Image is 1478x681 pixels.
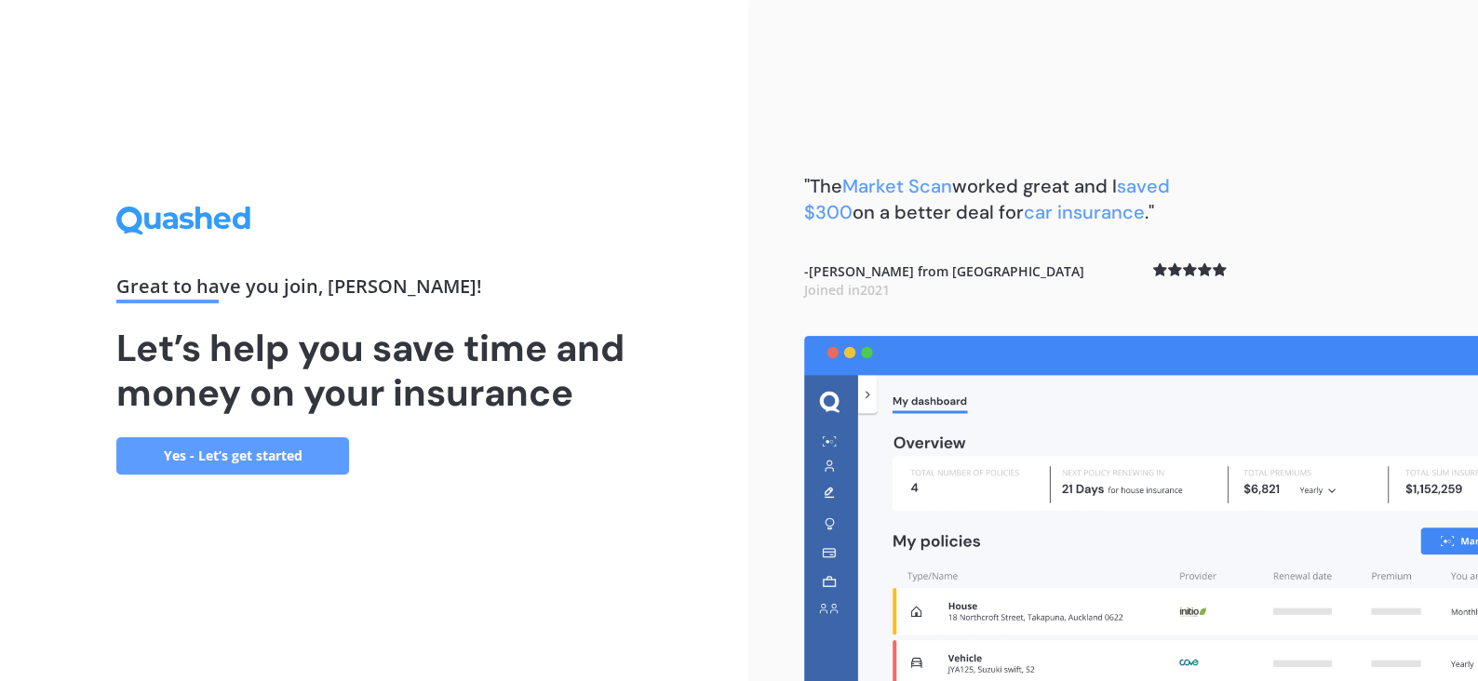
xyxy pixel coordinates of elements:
img: dashboard.webp [804,336,1478,681]
span: Joined in 2021 [804,281,890,299]
span: car insurance [1024,200,1145,224]
div: Great to have you join , [PERSON_NAME] ! [116,277,632,303]
span: Market Scan [842,174,952,198]
span: saved $300 [804,174,1170,224]
b: - [PERSON_NAME] from [GEOGRAPHIC_DATA] [804,262,1084,299]
b: "The worked great and I on a better deal for ." [804,174,1170,224]
a: Yes - Let’s get started [116,437,349,474]
h1: Let’s help you save time and money on your insurance [116,326,632,415]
